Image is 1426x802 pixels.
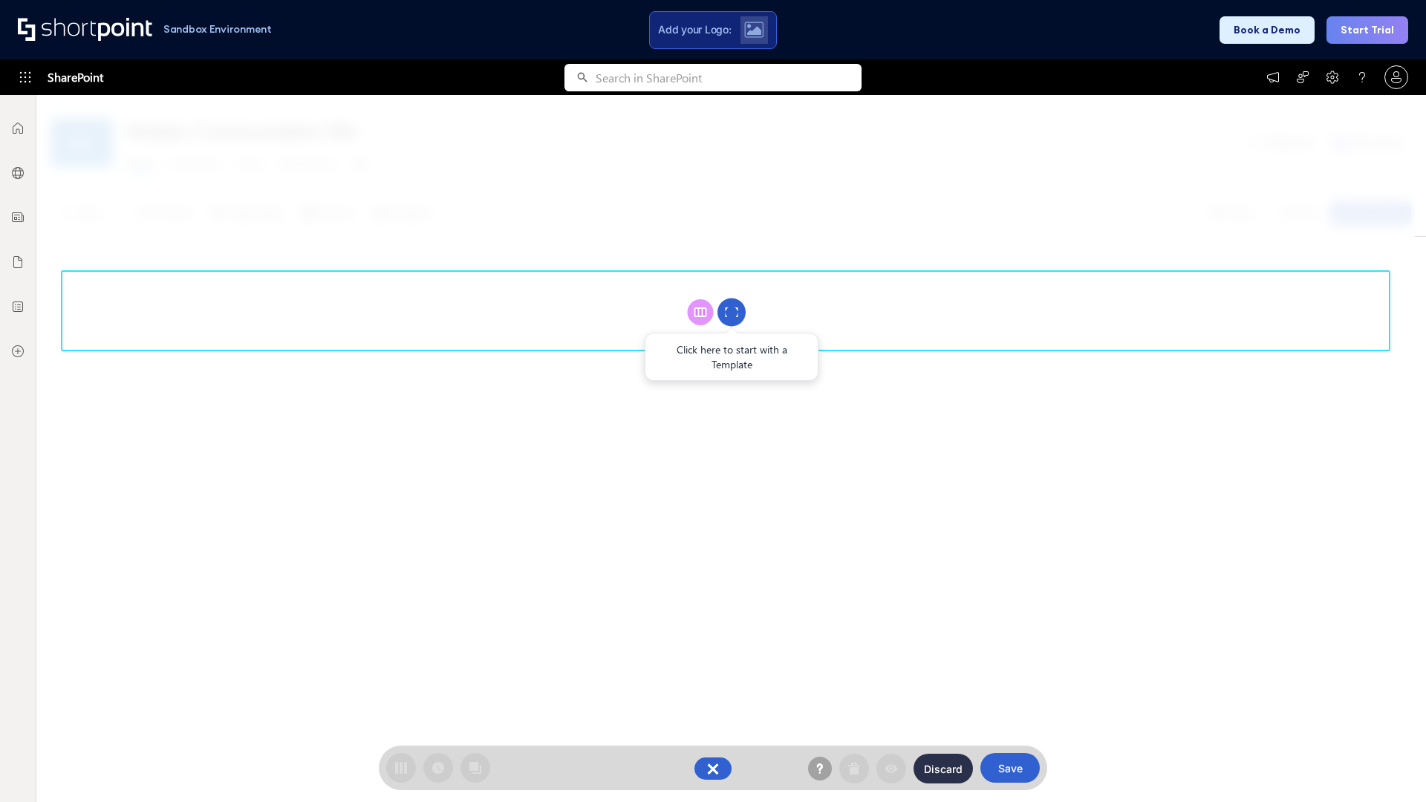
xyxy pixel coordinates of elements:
[48,59,103,95] span: SharePoint
[744,22,764,38] img: Upload logo
[1326,16,1408,44] button: Start Trial
[1220,16,1315,44] button: Book a Demo
[596,64,862,91] input: Search in SharePoint
[163,25,272,33] h1: Sandbox Environment
[980,753,1040,783] button: Save
[658,23,731,36] span: Add your Logo:
[914,754,973,783] button: Discard
[1352,731,1426,802] iframe: Chat Widget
